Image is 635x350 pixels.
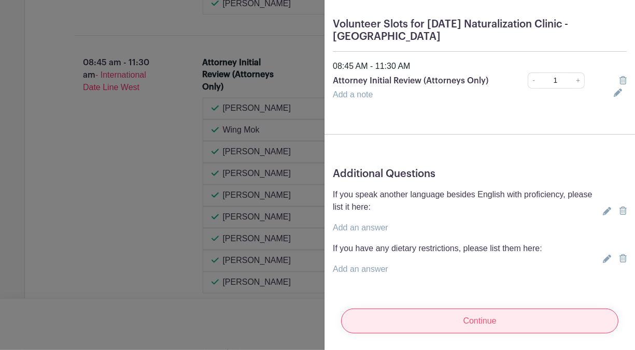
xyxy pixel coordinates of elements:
[333,223,388,232] a: Add an answer
[333,18,627,43] h5: Volunteer Slots for [DATE] Naturalization Clinic - [GEOGRAPHIC_DATA]
[333,242,542,255] p: If you have any dietary restrictions, please list them here:
[333,265,388,273] a: Add an answer
[327,60,633,72] div: 08:45 AM - 11:30 AM
[528,72,539,89] a: -
[333,188,599,213] p: If you speak another language besides English with proficiency, please list it here:
[341,309,618,333] input: Continue
[572,72,585,89] a: +
[333,75,499,87] p: Attorney Initial Review (Attorneys Only)
[333,168,627,180] h5: Additional Questions
[333,90,373,99] a: Add a note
